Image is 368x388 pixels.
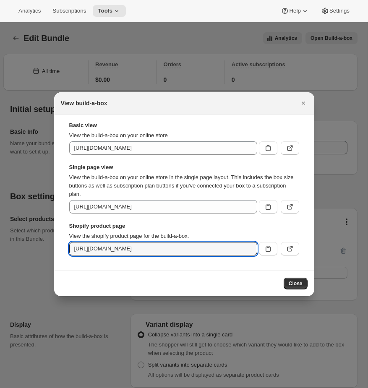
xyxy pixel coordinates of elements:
button: Help [276,5,314,17]
button: Settings [316,5,355,17]
button: Tools [93,5,126,17]
span: Tools [98,8,112,14]
strong: Single page view [69,163,299,172]
p: View the shopify product page for the build-a-box. [69,232,299,240]
p: View the build-a-box on your online store [69,131,299,140]
span: Subscriptions [52,8,86,14]
h2: View build-a-box [61,99,107,107]
button: Close [298,97,309,109]
p: View the build-a-box on your online store in the single page layout. This includes the box size b... [69,173,299,198]
span: Help [289,8,300,14]
strong: Shopify product page [69,222,299,230]
button: Close [284,278,308,289]
button: Subscriptions [47,5,91,17]
button: Analytics [13,5,46,17]
span: Settings [329,8,350,14]
span: Close [289,280,303,287]
span: Analytics [18,8,41,14]
strong: Basic view [69,121,299,130]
